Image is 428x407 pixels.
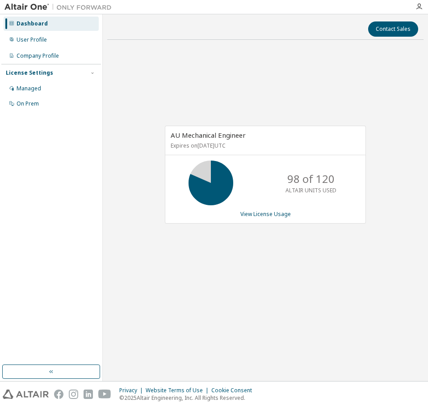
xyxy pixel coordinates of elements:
[3,390,49,399] img: altair_logo.svg
[171,142,358,149] p: Expires on [DATE] UTC
[17,85,41,92] div: Managed
[119,394,257,402] p: © 2025 Altair Engineering, Inc. All Rights Reserved.
[285,187,336,194] p: ALTAIR UNITS USED
[98,390,111,399] img: youtube.svg
[17,100,39,107] div: On Prem
[240,210,291,218] a: View License Usage
[4,3,116,12] img: Altair One
[17,52,59,59] div: Company Profile
[17,36,47,43] div: User Profile
[146,387,211,394] div: Website Terms of Use
[6,69,53,76] div: License Settings
[54,390,63,399] img: facebook.svg
[119,387,146,394] div: Privacy
[84,390,93,399] img: linkedin.svg
[171,131,246,140] span: AU Mechanical Engineer
[211,387,257,394] div: Cookie Consent
[287,171,335,187] p: 98 of 120
[17,20,48,27] div: Dashboard
[69,390,78,399] img: instagram.svg
[368,21,418,37] button: Contact Sales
